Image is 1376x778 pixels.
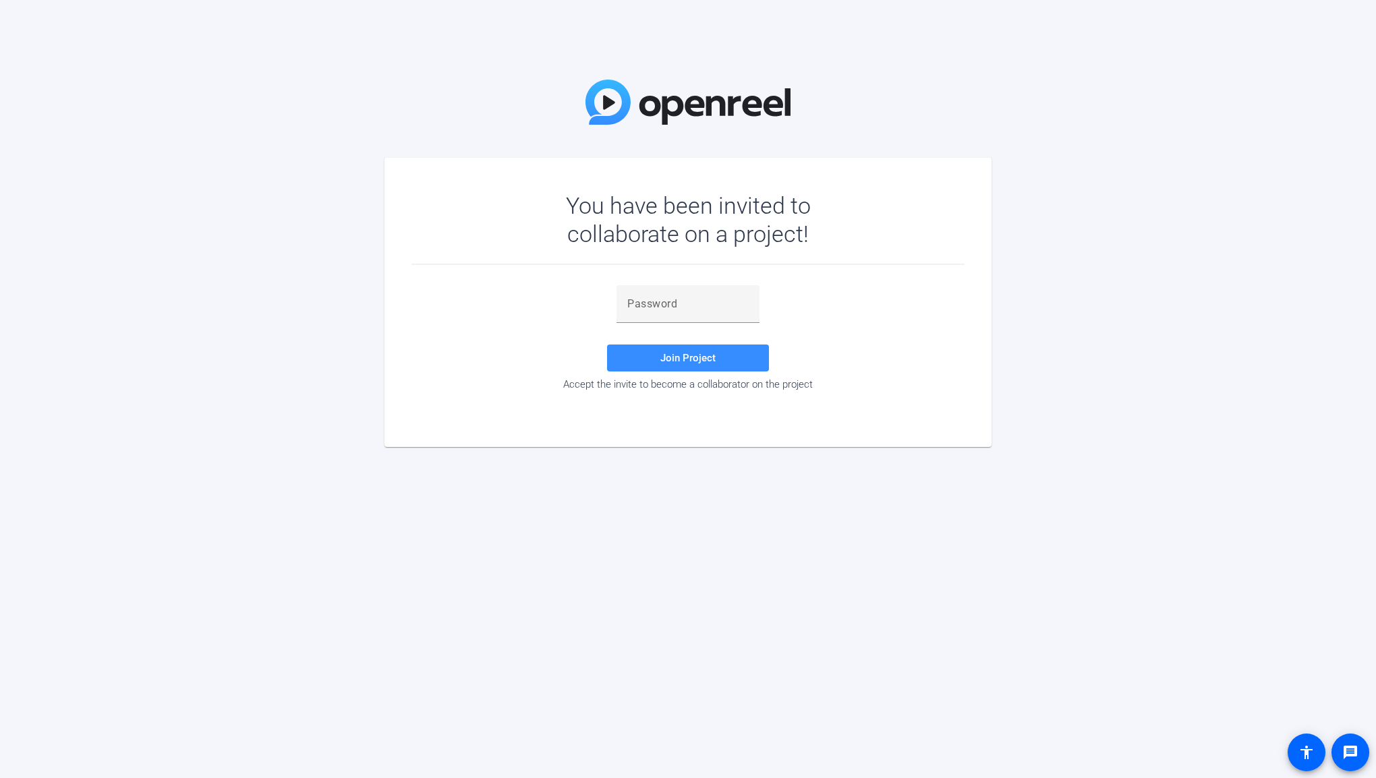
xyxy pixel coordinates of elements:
mat-icon: message [1342,744,1358,760]
input: Password [627,296,749,312]
span: Join Project [660,352,716,364]
div: You have been invited to collaborate on a project! [527,191,850,248]
img: OpenReel Logo [585,80,791,125]
button: Join Project [607,345,769,371]
mat-icon: accessibility [1298,744,1315,760]
div: Accept the invite to become a collaborator on the project [411,378,965,390]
